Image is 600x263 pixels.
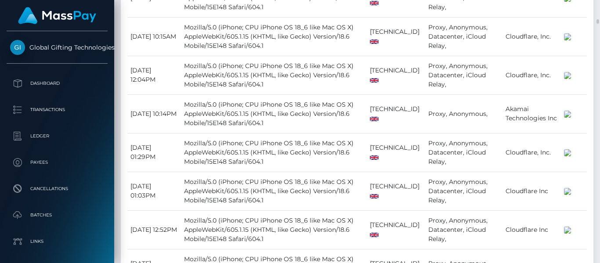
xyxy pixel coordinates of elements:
[425,94,502,133] td: Proxy, Anonymous,
[7,204,108,226] a: Batches
[127,17,181,56] td: [DATE] 10:15AM
[127,94,181,133] td: [DATE] 10:14PM
[370,1,379,5] img: gb.png
[127,172,181,210] td: [DATE] 01:03PM
[10,130,104,143] p: Ledger
[502,210,561,249] td: Cloudflare Inc
[10,103,104,116] p: Transactions
[127,210,181,249] td: [DATE] 12:52PM
[425,133,502,172] td: Proxy, Anonymous, Datacenter, iCloud Relay,
[10,209,104,222] p: Batches
[425,172,502,210] td: Proxy, Anonymous, Datacenter, iCloud Relay,
[181,172,367,210] td: Mozilla/5.0 (iPhone; CPU iPhone OS 18_6 like Mac OS X) AppleWebKit/605.1.15 (KHTML, like Gecko) V...
[181,210,367,249] td: Mozilla/5.0 (iPhone; CPU iPhone OS 18_6 like Mac OS X) AppleWebKit/605.1.15 (KHTML, like Gecko) V...
[370,78,379,83] img: gb.png
[7,178,108,200] a: Cancellations
[127,133,181,172] td: [DATE] 01:29PM
[564,33,571,40] img: 200x100
[502,56,561,94] td: Cloudflare, Inc.
[370,117,379,121] img: gb.png
[425,56,502,94] td: Proxy, Anonymous, Datacenter, iCloud Relay,
[10,182,104,195] p: Cancellations
[7,151,108,173] a: Payees
[370,40,379,44] img: gb.png
[18,7,96,24] img: MassPay Logo
[370,233,379,237] img: gb.png
[367,210,426,249] td: [TECHNICAL_ID]
[10,235,104,248] p: Links
[10,77,104,90] p: Dashboard
[181,94,367,133] td: Mozilla/5.0 (iPhone; CPU iPhone OS 18_6 like Mac OS X) AppleWebKit/605.1.15 (KHTML, like Gecko) V...
[10,156,104,169] p: Payees
[370,155,379,160] img: gb.png
[10,40,25,55] img: Global Gifting Technologies Inc
[7,43,108,51] span: Global Gifting Technologies Inc
[367,133,426,172] td: [TECHNICAL_ID]
[7,125,108,147] a: Ledger
[367,56,426,94] td: [TECHNICAL_ID]
[564,227,571,234] img: 200x100
[502,94,561,133] td: Akamai Technologies Inc
[367,17,426,56] td: [TECHNICAL_ID]
[502,172,561,210] td: Cloudflare Inc
[502,17,561,56] td: Cloudflare, Inc.
[181,17,367,56] td: Mozilla/5.0 (iPhone; CPU iPhone OS 18_6 like Mac OS X) AppleWebKit/605.1.15 (KHTML, like Gecko) V...
[127,56,181,94] td: [DATE] 12:04PM
[367,94,426,133] td: [TECHNICAL_ID]
[7,231,108,252] a: Links
[181,56,367,94] td: Mozilla/5.0 (iPhone; CPU iPhone OS 18_6 like Mac OS X) AppleWebKit/605.1.15 (KHTML, like Gecko) V...
[425,210,502,249] td: Proxy, Anonymous, Datacenter, iCloud Relay,
[7,72,108,94] a: Dashboard
[564,188,571,195] img: 200x100
[367,172,426,210] td: [TECHNICAL_ID]
[7,99,108,121] a: Transactions
[181,133,367,172] td: Mozilla/5.0 (iPhone; CPU iPhone OS 18_6 like Mac OS X) AppleWebKit/605.1.15 (KHTML, like Gecko) V...
[564,149,571,156] img: 200x100
[564,72,571,79] img: 200x100
[502,133,561,172] td: Cloudflare, Inc.
[425,17,502,56] td: Proxy, Anonymous, Datacenter, iCloud Relay,
[564,111,571,118] img: 200x100
[370,194,379,198] img: gb.png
